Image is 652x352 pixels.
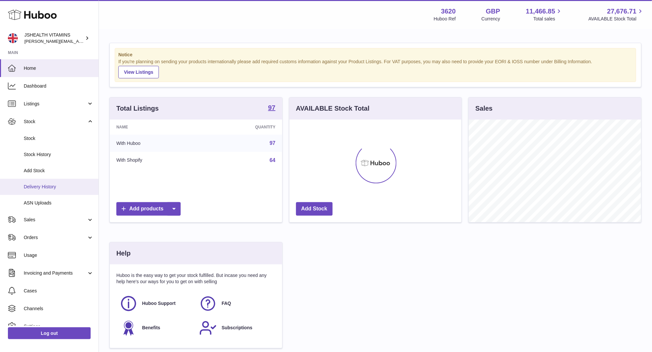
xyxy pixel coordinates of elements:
[116,104,159,113] h3: Total Listings
[482,16,500,22] div: Currency
[268,104,275,111] strong: 97
[268,104,275,112] a: 97
[475,104,492,113] h3: Sales
[222,325,252,331] span: Subscriptions
[270,140,276,146] a: 97
[24,101,87,107] span: Listings
[24,65,94,71] span: Home
[24,270,87,276] span: Invoicing and Payments
[588,7,644,22] a: 27,676.71 AVAILABLE Stock Total
[434,16,456,22] div: Huboo Ref
[24,119,87,125] span: Stock
[116,249,131,258] h3: Help
[24,306,94,312] span: Channels
[296,104,370,113] h3: AVAILABLE Stock Total
[116,202,181,216] a: Add products
[607,7,637,16] span: 27,676.71
[24,168,94,174] span: Add Stock
[120,295,193,312] a: Huboo Support
[199,295,272,312] a: FAQ
[533,16,563,22] span: Total sales
[296,202,333,216] a: Add Stock
[8,33,18,43] img: francesca@jshealthvitamins.com
[110,152,203,169] td: With Shopify
[24,288,94,294] span: Cases
[24,39,132,44] span: [PERSON_NAME][EMAIL_ADDRESS][DOMAIN_NAME]
[24,184,94,190] span: Delivery History
[526,7,563,22] a: 11,466.85 Total sales
[199,319,272,337] a: Subscriptions
[486,7,500,16] strong: GBP
[118,66,159,78] a: View Listings
[24,252,94,258] span: Usage
[203,120,282,135] th: Quantity
[120,319,193,337] a: Benefits
[24,135,94,142] span: Stock
[24,151,94,158] span: Stock History
[526,7,555,16] span: 11,466.85
[118,52,633,58] strong: Notice
[222,300,231,307] span: FAQ
[24,217,87,223] span: Sales
[24,83,94,89] span: Dashboard
[142,300,176,307] span: Huboo Support
[118,59,633,78] div: If you're planning on sending your products internationally please add required customs informati...
[588,16,644,22] span: AVAILABLE Stock Total
[441,7,456,16] strong: 3620
[110,135,203,152] td: With Huboo
[24,32,84,44] div: JSHEALTH VITAMINS
[110,120,203,135] th: Name
[270,157,276,163] a: 64
[8,327,91,339] a: Log out
[24,323,94,330] span: Settings
[142,325,160,331] span: Benefits
[116,272,276,285] p: Huboo is the easy way to get your stock fulfilled. But incase you need any help here's our ways f...
[24,234,87,241] span: Orders
[24,200,94,206] span: ASN Uploads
